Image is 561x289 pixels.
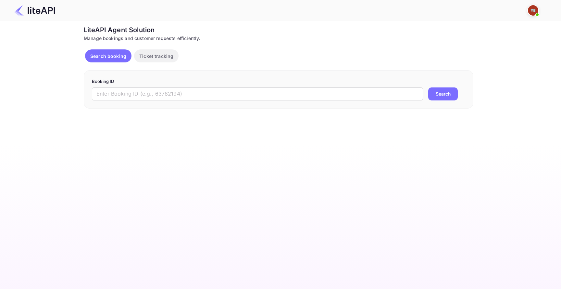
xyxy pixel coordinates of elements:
p: Booking ID [92,78,465,85]
button: Search [428,87,458,100]
img: yassir ettabti [528,5,538,16]
div: Manage bookings and customer requests efficiently. [84,35,473,42]
img: LiteAPI Logo [14,5,55,16]
input: Enter Booking ID (e.g., 63782194) [92,87,423,100]
p: Ticket tracking [139,53,173,59]
div: LiteAPI Agent Solution [84,25,473,35]
p: Search booking [90,53,126,59]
